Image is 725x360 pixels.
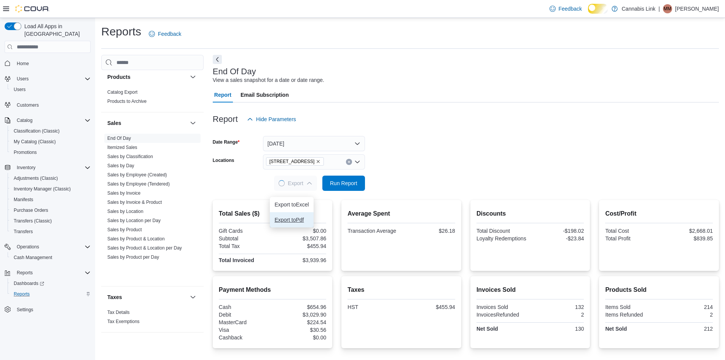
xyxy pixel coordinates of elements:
button: Users [8,84,94,95]
div: Michelle Morrison [663,4,672,13]
button: Clear input [346,159,352,165]
button: Sales [107,119,187,127]
button: My Catalog (Classic) [8,136,94,147]
span: Users [11,85,91,94]
div: Subtotal [219,235,271,242]
a: Sales by Location per Day [107,218,161,223]
button: Promotions [8,147,94,158]
a: Home [14,59,32,68]
h3: Products [107,73,131,81]
button: Reports [8,289,94,299]
span: Settings [14,305,91,314]
div: InvoicesRefunded [476,312,529,318]
span: Hide Parameters [256,115,296,123]
button: Adjustments (Classic) [8,173,94,184]
h2: Cost/Profit [605,209,713,218]
span: Sales by Product [107,227,142,233]
div: $455.94 [403,304,455,310]
div: Taxes [101,308,204,332]
span: Export to Excel [274,202,309,208]
button: Operations [14,242,42,251]
span: Export to Pdf [274,217,309,223]
button: Settings [2,304,94,315]
button: Hide Parameters [244,112,299,127]
button: Cash Management [8,252,94,263]
div: $3,029.90 [274,312,326,318]
p: | [658,4,660,13]
span: Sales by Product & Location [107,236,165,242]
a: Dashboards [11,279,47,288]
button: Manifests [8,194,94,205]
a: Sales by Day [107,163,134,168]
span: Itemized Sales [107,144,137,150]
button: Inventory [14,163,38,172]
button: Transfers (Classic) [8,216,94,226]
div: -$23.84 [532,235,584,242]
div: 2 [661,312,713,318]
span: Settings [17,307,33,313]
div: Total Profit [605,235,657,242]
span: Email Subscription [241,87,289,102]
div: -$198.02 [532,228,584,234]
button: Export toPdf [270,212,313,227]
h2: Total Sales ($) [219,209,327,218]
span: Reports [14,291,30,297]
span: Sales by Invoice [107,190,140,196]
a: Sales by Product & Location [107,236,165,242]
h2: Discounts [476,209,584,218]
strong: Net Sold [476,326,498,332]
div: 2 [532,312,584,318]
span: Home [17,61,29,67]
span: Export [279,176,312,191]
a: Feedback [547,1,585,16]
div: Total Discount [476,228,529,234]
button: Users [2,74,94,84]
span: My Catalog (Classic) [11,137,91,146]
nav: Complex example [5,54,91,335]
span: Sales by Location [107,208,143,214]
span: Dashboards [14,280,44,286]
a: Promotions [11,148,40,157]
span: Reports [14,268,91,277]
img: Cova [15,5,49,13]
span: Sales by Day [107,163,134,169]
span: Feedback [559,5,582,13]
h2: Payment Methods [219,285,327,294]
span: Dashboards [11,279,91,288]
span: Loading [278,180,285,187]
a: Tax Exemptions [107,319,140,324]
span: Sales by Product per Day [107,254,159,260]
span: Manifests [14,197,33,203]
a: Sales by Invoice & Product [107,200,162,205]
a: Adjustments (Classic) [11,174,61,183]
span: Inventory [17,165,35,171]
h2: Taxes [347,285,455,294]
button: Remove 1225 Wonderland Road North from selection in this group [316,159,320,164]
div: $0.00 [274,228,326,234]
span: Purchase Orders [14,207,48,213]
a: Tax Details [107,310,130,315]
button: Home [2,58,94,69]
span: End Of Day [107,135,131,141]
div: Cash [219,304,271,310]
div: 214 [661,304,713,310]
a: Sales by Classification [107,154,153,159]
a: Sales by Product [107,227,142,232]
span: Reports [11,290,91,299]
button: Purchase Orders [8,205,94,216]
span: Sales by Employee (Created) [107,172,167,178]
div: Transaction Average [347,228,400,234]
a: Itemized Sales [107,145,137,150]
span: Promotions [14,149,37,155]
a: Sales by Product & Location per Day [107,245,182,251]
h3: Report [213,115,238,124]
span: Reports [17,270,33,276]
h2: Products Sold [605,285,713,294]
label: Locations [213,157,234,163]
span: Customers [17,102,39,108]
button: [DATE] [263,136,365,151]
button: Export toExcel [270,197,313,212]
div: $455.94 [274,243,326,249]
span: Operations [17,244,39,250]
button: Taxes [107,293,187,301]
